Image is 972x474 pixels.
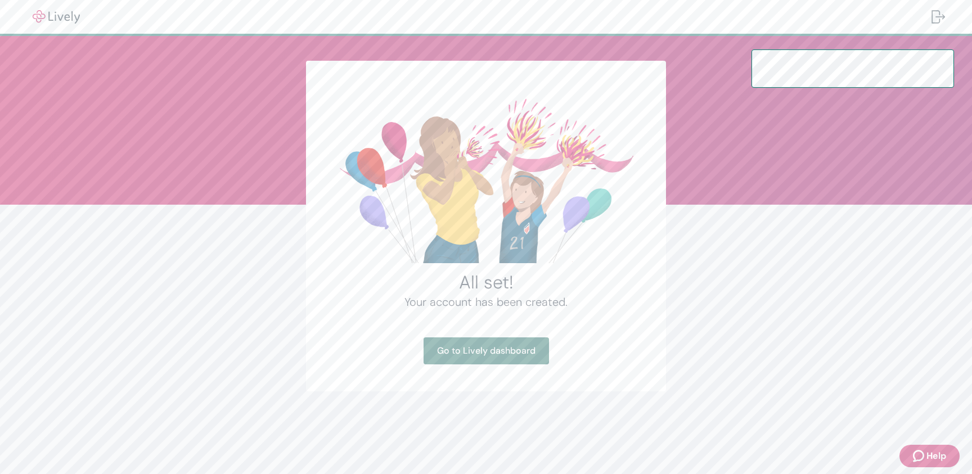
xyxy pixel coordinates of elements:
h2: All set! [333,271,639,294]
a: Go to Lively dashboard [424,337,549,364]
img: Lively [25,10,88,24]
svg: Zendesk support icon [913,449,926,463]
button: Zendesk support iconHelp [899,445,960,467]
button: Log out [922,3,954,30]
span: Help [926,449,946,463]
h4: Your account has been created. [333,294,639,310]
